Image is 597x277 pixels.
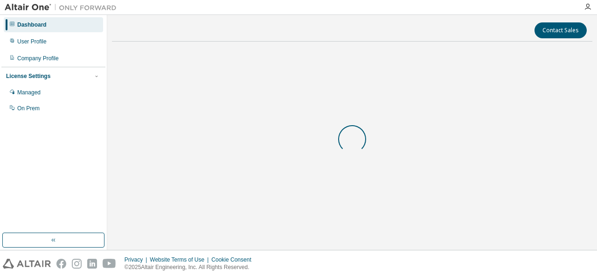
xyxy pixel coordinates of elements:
img: facebook.svg [56,259,66,269]
div: Dashboard [17,21,47,28]
img: youtube.svg [103,259,116,269]
img: Altair One [5,3,121,12]
div: User Profile [17,38,47,45]
div: Managed [17,89,41,96]
img: instagram.svg [72,259,82,269]
div: Website Terms of Use [150,256,211,263]
img: altair_logo.svg [3,259,51,269]
div: Privacy [125,256,150,263]
p: © 2025 Altair Engineering, Inc. All Rights Reserved. [125,263,257,271]
div: License Settings [6,72,50,80]
div: On Prem [17,105,40,112]
div: Company Profile [17,55,59,62]
button: Contact Sales [535,22,587,38]
img: linkedin.svg [87,259,97,269]
div: Cookie Consent [211,256,257,263]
